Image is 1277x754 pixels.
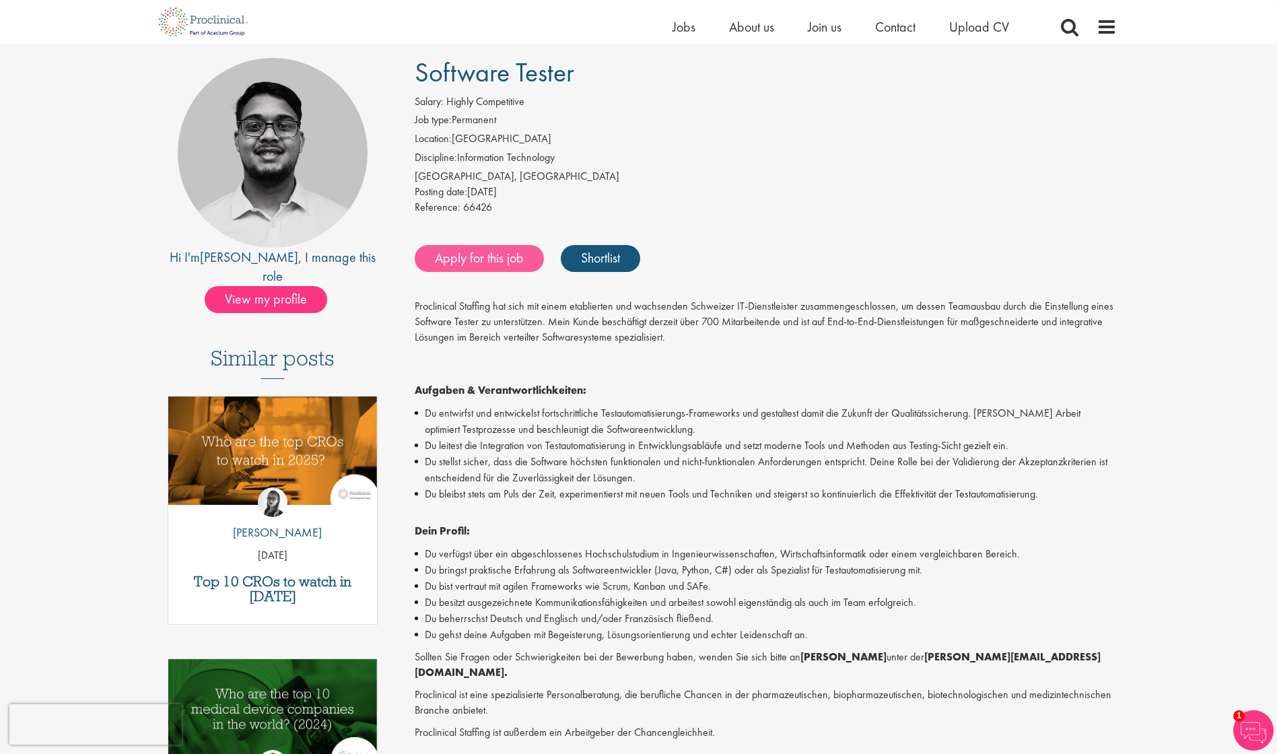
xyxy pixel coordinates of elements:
img: imeage of recruiter Timothy Deschamps [178,58,368,248]
img: Chatbot [1233,710,1274,751]
span: 66426 [463,200,492,214]
li: Information Technology [415,150,1117,169]
label: Reference: [415,200,460,215]
li: Du leitest die Integration von Testautomatisierung in Entwicklungsabläufe und setzt moderne Tools... [415,438,1117,454]
label: Location: [415,131,452,147]
strong: Aufgaben & Verantwortlichkeiten: [415,383,586,397]
p: Proclinical ist eine spezialisierte Personalberatung, die berufliche Chancen in der pharmazeutisc... [415,687,1117,718]
li: [GEOGRAPHIC_DATA] [415,131,1117,150]
strong: [PERSON_NAME][EMAIL_ADDRESS][DOMAIN_NAME]. [415,650,1101,679]
span: Posting date: [415,184,467,199]
p: Proclinical Staffing ist außerdem ein Arbeitgeber der Chancengleichheit. [415,725,1117,741]
label: Discipline: [415,150,457,166]
label: Job type: [415,112,452,128]
a: Upload CV [949,18,1009,36]
a: Jobs [672,18,695,36]
img: Top 10 CROs 2025 | Proclinical [168,397,378,505]
li: Du beherrschst Deutsch und Englisch und/oder Französisch fließend. [415,611,1117,627]
a: View my profile [205,289,341,306]
li: Du gehst deine Aufgaben mit Begeisterung, Lösungsorientierung und echter Leidenschaft an. [415,627,1117,643]
div: [GEOGRAPHIC_DATA], [GEOGRAPHIC_DATA] [415,169,1117,184]
span: 1 [1233,710,1245,722]
h3: Similar posts [211,347,335,379]
img: Theodora Savlovschi - Wicks [258,487,287,517]
a: Contact [875,18,916,36]
a: Top 10 CROs to watch in [DATE] [175,574,371,604]
label: Salary: [415,94,444,110]
p: [PERSON_NAME] [223,524,322,541]
a: Apply for this job [415,245,544,272]
a: Shortlist [561,245,640,272]
span: View my profile [205,286,327,313]
a: Link to a post [168,397,378,516]
p: Sollten Sie Fragen oder Schwierigkeiten bei der Bewerbung haben, wenden Sie sich bitte an unter der [415,650,1117,681]
li: Du verfügst über ein abgeschlossenes Hochschulstudium in Ingenieurwissenschaften, Wirtschaftsinfo... [415,546,1117,562]
iframe: reCAPTCHA [9,704,182,745]
li: Du entwirfst und entwickelst fortschrittliche Testautomatisierungs-Frameworks und gestaltest dami... [415,405,1117,438]
div: [DATE] [415,184,1117,200]
div: Hi I'm , I manage this role [161,248,385,286]
li: Du stellst sicher, dass die Software höchsten funktionalen und nicht-funktionalen Anforderungen e... [415,454,1117,486]
li: Du bist vertraut mit agilen Frameworks wie Scrum, Kanban und SAFe. [415,578,1117,594]
a: About us [729,18,774,36]
div: Job description [415,299,1117,740]
li: Du besitzt ausgezeichnete Kommunikationsfähigkeiten und arbeitest sowohl eigenständig als auch im... [415,594,1117,611]
li: Permanent [415,112,1117,131]
a: [PERSON_NAME] [200,248,298,266]
a: Theodora Savlovschi - Wicks [PERSON_NAME] [223,487,322,548]
a: Join us [808,18,841,36]
p: [DATE] [168,548,378,563]
li: Du bringst praktische Erfahrung als Softwareentwickler (Java, Python, C#) oder als Spezialist für... [415,562,1117,578]
strong: [PERSON_NAME] [800,650,887,664]
span: Software Tester [415,55,574,90]
span: Highly Competitive [446,94,524,108]
strong: Dein Profil: [415,524,470,538]
p: Proclinical Staffing hat sich mit einem etablierten und wachsenden Schweizer IT-Dienstleister zus... [415,299,1117,345]
li: Du bleibst stets am Puls der Zeit, experimentierst mit neuen Tools und Techniken und steigerst so... [415,486,1117,502]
